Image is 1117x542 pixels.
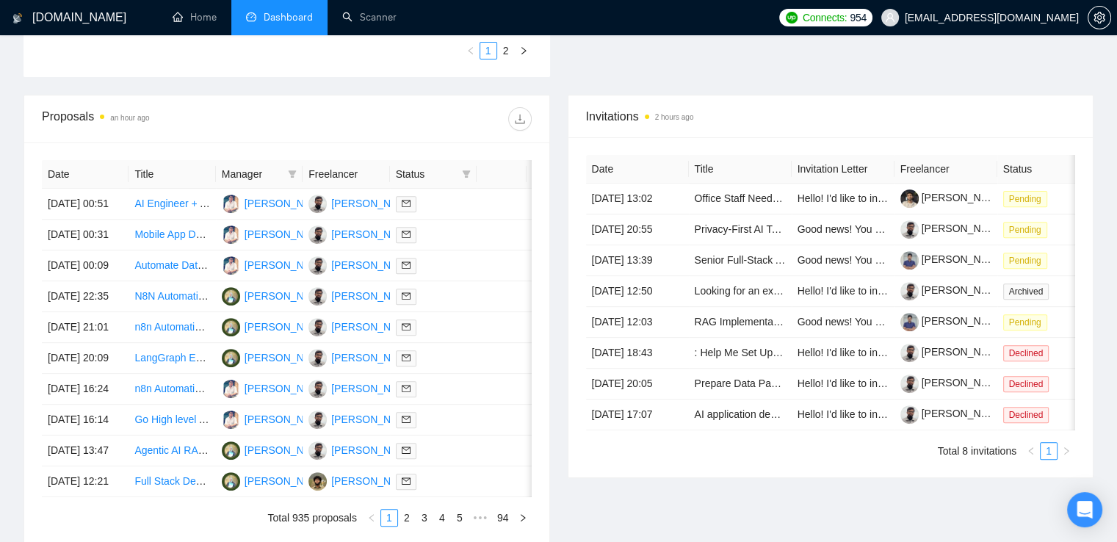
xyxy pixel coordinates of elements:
[222,256,240,275] img: QN
[308,320,416,332] a: HB[PERSON_NAME]
[245,226,329,242] div: [PERSON_NAME]
[492,509,514,527] li: 94
[308,411,327,429] img: HB
[380,509,398,527] li: 1
[402,446,411,455] span: mail
[42,374,129,405] td: [DATE] 16:24
[519,46,528,55] span: right
[1003,192,1053,204] a: Pending
[245,195,329,212] div: [PERSON_NAME]
[42,189,129,220] td: [DATE] 00:51
[515,42,532,59] li: Next Page
[695,408,984,420] a: AI application developer to write an educational article for peers
[129,281,215,312] td: N8N Automations AI
[402,353,411,362] span: mail
[222,474,329,486] a: NA[PERSON_NAME]
[308,444,416,455] a: HB[PERSON_NAME]
[110,114,149,122] time: an hour ago
[42,312,129,343] td: [DATE] 21:01
[402,384,411,393] span: mail
[1003,408,1055,420] a: Declined
[480,42,497,59] li: 1
[245,257,329,273] div: [PERSON_NAME]
[1003,377,1055,389] a: Declined
[308,287,327,306] img: HB
[900,405,919,424] img: c1zMcIVwkjAWySiV3Frojj6x1pXDzvvzFbcSN1ZG4--bz75Jp82q7GyZtJxwVP9Twv
[497,42,515,59] li: 2
[1003,314,1047,330] span: Pending
[1027,447,1035,455] span: left
[689,245,792,276] td: Senior Full-Stack AI Developer for Premium SaaS Platform (RAG + Multi-Tenant)
[308,380,327,398] img: HB
[900,189,919,208] img: c10phcfdHmR3VcY4dNzPwTCiiWKW2Ikf2bRNcOl3hf34as13kyaFry_R-PcwPoBzpO
[1062,447,1071,455] span: right
[399,510,415,526] a: 2
[308,195,327,213] img: HB
[308,259,416,270] a: HB[PERSON_NAME]
[433,509,451,527] li: 4
[695,192,978,204] a: Office Staff Needed for New Branch in [GEOGRAPHIC_DATA]
[222,287,240,306] img: NA
[586,184,689,214] td: [DATE] 13:02
[434,510,450,526] a: 4
[514,509,532,527] button: right
[129,250,215,281] td: Automate Data Entry with N8N and Power Automate
[134,352,325,364] a: LangGraph Expert (Senior LLM Engineer)
[689,338,792,369] td: : Help Me Set Up Hiver + WhatsApp Integration (2 Hours Zoom Session)
[222,195,240,213] img: QN
[462,42,480,59] button: left
[900,282,919,300] img: c1zMcIVwkjAWySiV3Frojj6x1pXDzvvzFbcSN1ZG4--bz75Jp82q7GyZtJxwVP9Twv
[1088,6,1111,29] button: setting
[1003,347,1055,358] a: Declined
[689,400,792,430] td: AI application developer to write an educational article for peers
[469,509,492,527] li: Next 5 Pages
[586,214,689,245] td: [DATE] 20:55
[493,510,513,526] a: 94
[342,11,397,24] a: searchScanner
[222,349,240,367] img: NA
[331,257,416,273] div: [PERSON_NAME]
[462,170,471,178] span: filter
[402,230,411,239] span: mail
[1058,442,1075,460] li: Next Page
[1003,316,1053,328] a: Pending
[402,199,411,208] span: mail
[222,382,329,394] a: QN[PERSON_NAME]
[1003,407,1049,423] span: Declined
[216,160,303,189] th: Manager
[381,510,397,526] a: 1
[367,513,376,522] span: left
[331,350,416,366] div: [PERSON_NAME]
[222,228,329,239] a: QN[PERSON_NAME]
[288,170,297,178] span: filter
[1003,191,1047,207] span: Pending
[42,160,129,189] th: Date
[695,223,870,235] a: Privacy-First AI Team Knowledge Chat
[303,160,389,189] th: Freelancer
[1058,442,1075,460] button: right
[509,113,531,125] span: download
[586,369,689,400] td: [DATE] 20:05
[900,220,919,239] img: c1zMcIVwkjAWySiV3Frojj6x1pXDzvvzFbcSN1ZG4--bz75Jp82q7GyZtJxwVP9Twv
[402,261,411,270] span: mail
[308,256,327,275] img: HB
[129,220,215,250] td: Mobile App Development for iOS & Android with Admin Panel
[1022,442,1040,460] li: Previous Page
[134,198,454,209] a: AI Engineer + Agents | LLM + RAG + GenAI | Automations | Full-Stack
[900,315,1006,327] a: [PERSON_NAME]
[900,223,1006,234] a: [PERSON_NAME]
[331,473,416,489] div: [PERSON_NAME]
[264,11,313,24] span: Dashboard
[285,163,300,185] span: filter
[245,380,329,397] div: [PERSON_NAME]
[466,46,475,55] span: left
[129,189,215,220] td: AI Engineer + Agents | LLM + RAG + GenAI | Automations | Full-Stack
[308,413,416,424] a: HB[PERSON_NAME]
[695,347,1024,358] a: : Help Me Set Up Hiver + WhatsApp Integration (2 Hours Zoom Session)
[1003,222,1047,238] span: Pending
[695,285,887,297] a: Looking for an expert mobile app devloper
[42,250,129,281] td: [DATE] 00:09
[900,377,1006,389] a: [PERSON_NAME]
[689,214,792,245] td: Privacy-First AI Team Knowledge Chat
[245,319,329,335] div: [PERSON_NAME]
